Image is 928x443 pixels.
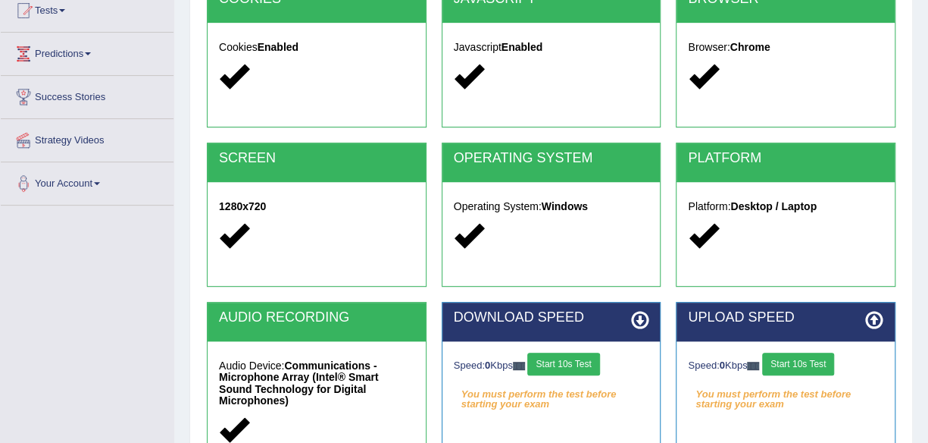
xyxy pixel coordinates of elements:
strong: Communications - Microphone Array (Intel® Smart Sound Technology for Digital Microphones) [219,360,379,407]
strong: Chrome [730,41,770,53]
a: Predictions [1,33,173,71]
strong: Enabled [258,41,298,53]
strong: Desktop / Laptop [730,200,817,212]
strong: 1280x720 [219,200,266,212]
a: Strategy Videos [1,119,173,157]
strong: 0 [485,360,490,371]
h5: Browser: [688,42,883,53]
strong: Windows [542,200,588,212]
button: Start 10s Test [527,353,599,375]
h2: OPERATING SYSTEM [454,151,649,166]
a: Your Account [1,162,173,200]
h5: Javascript [454,42,649,53]
h2: AUDIO RECORDING [219,310,414,325]
button: Start 10s Test [762,353,834,375]
h2: DOWNLOAD SPEED [454,310,649,325]
a: Success Stories [1,76,173,114]
strong: 0 [720,360,725,371]
strong: Enabled [501,41,542,53]
img: ajax-loader-fb-connection.gif [513,362,525,370]
div: Speed: Kbps [688,353,883,379]
img: ajax-loader-fb-connection.gif [747,362,759,370]
h5: Audio Device: [219,360,414,407]
h5: Cookies [219,42,414,53]
em: You must perform the test before starting your exam [454,383,649,406]
h2: SCREEN [219,151,414,166]
h2: PLATFORM [688,151,883,166]
h5: Operating System: [454,201,649,212]
em: You must perform the test before starting your exam [688,383,883,406]
h5: Platform: [688,201,883,212]
div: Speed: Kbps [454,353,649,379]
h2: UPLOAD SPEED [688,310,883,325]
